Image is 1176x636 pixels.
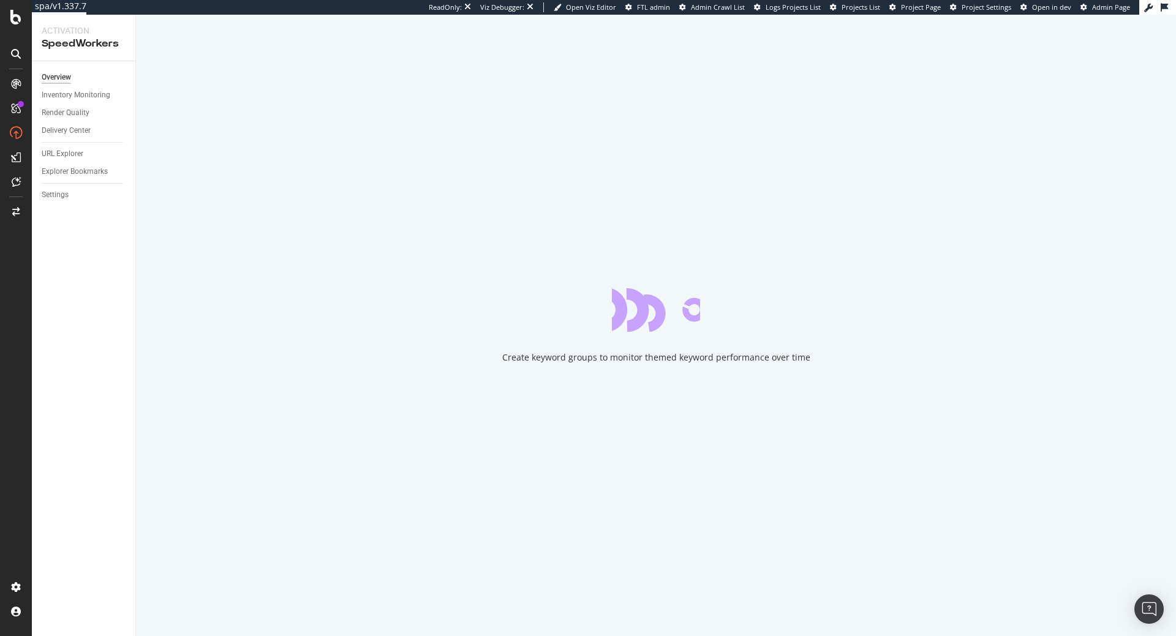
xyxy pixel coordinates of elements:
div: Render Quality [42,107,89,119]
a: Admin Crawl List [679,2,745,12]
div: Activation [42,24,126,37]
span: Admin Crawl List [691,2,745,12]
a: Delivery Center [42,124,127,137]
div: Viz Debugger: [480,2,524,12]
a: Explorer Bookmarks [42,165,127,178]
span: Project Page [901,2,941,12]
div: Settings [42,189,69,201]
div: animation [612,288,700,332]
a: Project Page [889,2,941,12]
span: Open Viz Editor [566,2,616,12]
a: Inventory Monitoring [42,89,127,102]
div: ReadOnly: [429,2,462,12]
div: Inventory Monitoring [42,89,110,102]
span: Project Settings [962,2,1011,12]
a: Project Settings [950,2,1011,12]
a: Open Viz Editor [554,2,616,12]
a: URL Explorer [42,148,127,160]
a: FTL admin [625,2,670,12]
div: Overview [42,71,71,84]
div: Explorer Bookmarks [42,165,108,178]
a: Settings [42,189,127,201]
a: Admin Page [1080,2,1130,12]
div: Create keyword groups to monitor themed keyword performance over time [502,351,810,364]
div: Open Intercom Messenger [1134,594,1164,624]
span: Open in dev [1032,2,1071,12]
span: FTL admin [637,2,670,12]
div: URL Explorer [42,148,83,160]
a: Render Quality [42,107,127,119]
a: Projects List [830,2,880,12]
span: Projects List [842,2,880,12]
span: Logs Projects List [766,2,821,12]
a: Overview [42,71,127,84]
a: Logs Projects List [754,2,821,12]
a: Open in dev [1020,2,1071,12]
div: SpeedWorkers [42,37,126,51]
div: Delivery Center [42,124,91,137]
span: Admin Page [1092,2,1130,12]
